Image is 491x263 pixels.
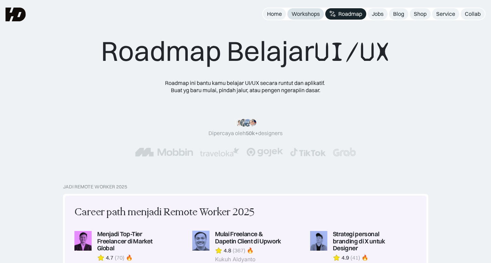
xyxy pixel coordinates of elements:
div: Service [436,10,455,18]
div: Home [267,10,282,18]
div: Roadmap ini bantu kamu belajar UI/UX secara runtut dan aplikatif. Buat yg baru mulai, pindah jalu... [160,79,332,94]
div: Jadi Remote Worker 2025 [63,184,127,190]
a: Home [263,8,286,20]
a: Blog [389,8,408,20]
span: 50k+ [246,130,258,136]
a: Jobs [368,8,388,20]
a: Collab [461,8,485,20]
div: Roadmap Belajar [101,34,390,68]
a: Shop [410,8,431,20]
div: Blog [393,10,404,18]
div: Workshops [291,10,320,18]
span: UI/UX [314,35,390,68]
a: Workshops [287,8,324,20]
div: Dipercaya oleh designers [208,130,283,137]
div: Shop [414,10,427,18]
div: Jobs [372,10,383,18]
a: Roadmap [325,8,366,20]
div: Roadmap [338,10,362,18]
div: Career path menjadi Remote Worker 2025 [74,205,254,220]
a: Service [432,8,459,20]
div: Collab [465,10,481,18]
